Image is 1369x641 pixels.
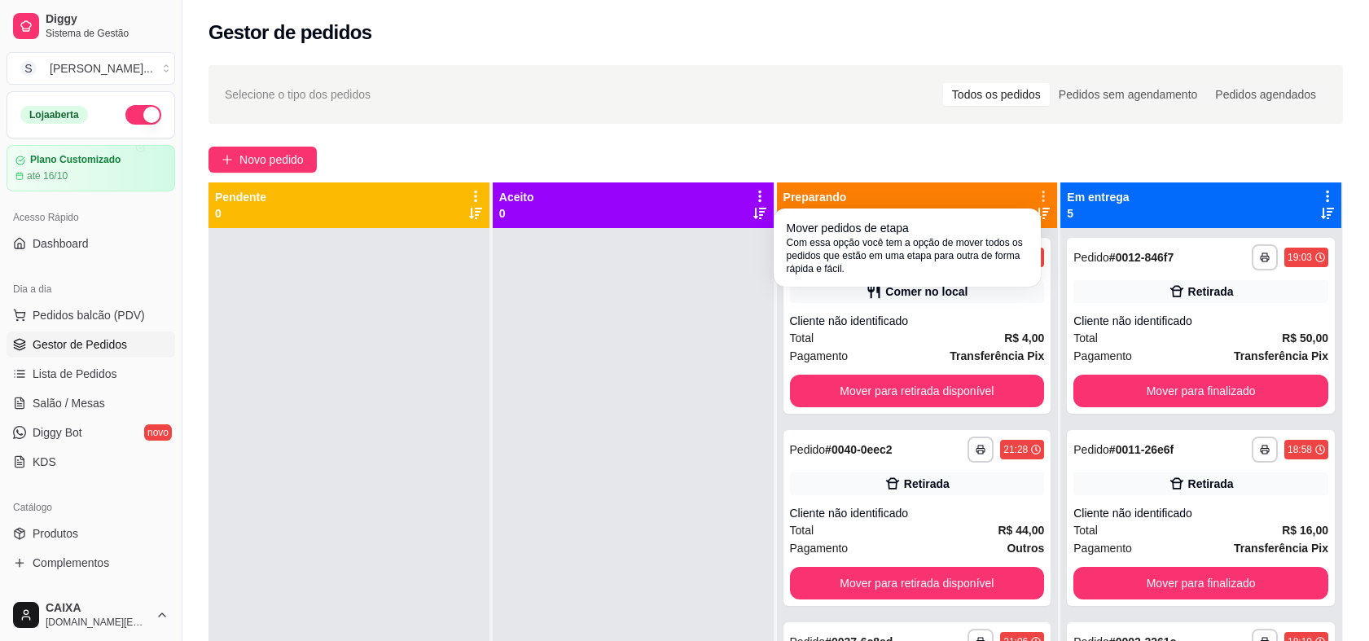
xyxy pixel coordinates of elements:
[30,154,121,166] article: Plano Customizado
[1109,443,1174,456] strong: # 0011-26e6f
[1003,443,1028,456] div: 21:28
[783,205,847,222] p: 11
[790,375,1045,407] button: Mover para retirada disponível
[790,567,1045,599] button: Mover para retirada disponível
[1067,205,1129,222] p: 5
[790,313,1045,329] div: Cliente não identificado
[239,151,304,169] span: Novo pedido
[1282,524,1328,537] strong: R$ 16,00
[27,169,68,182] article: até 16/10
[1073,313,1328,329] div: Cliente não identificado
[1073,521,1098,539] span: Total
[33,366,117,382] span: Lista de Pedidos
[33,395,105,411] span: Salão / Mesas
[904,476,950,492] div: Retirada
[1234,349,1328,362] strong: Transferência Pix
[1188,283,1234,300] div: Retirada
[1067,189,1129,205] p: Em entrega
[1050,83,1206,106] div: Pedidos sem agendamento
[1073,443,1109,456] span: Pedido
[783,189,847,205] p: Preparando
[1234,542,1328,555] strong: Transferência Pix
[46,601,149,616] span: CAIXA
[499,189,534,205] p: Aceito
[885,283,968,300] div: Comer no local
[20,60,37,77] span: S
[998,524,1044,537] strong: R$ 44,00
[33,555,109,571] span: Complementos
[20,106,88,124] div: Loja aberta
[790,347,849,365] span: Pagamento
[46,27,169,40] span: Sistema de Gestão
[1004,331,1044,345] strong: R$ 4,00
[1109,251,1174,264] strong: # 0012-846f7
[7,52,175,85] button: Select a team
[215,205,266,222] p: 0
[787,236,1028,275] span: Com essa opção você tem a opção de mover todos os pedidos que estão em uma etapa para outra de fo...
[790,521,814,539] span: Total
[1073,375,1328,407] button: Mover para finalizado
[1206,83,1325,106] div: Pedidos agendados
[46,616,149,629] span: [DOMAIN_NAME][EMAIL_ADDRESS][DOMAIN_NAME]
[1007,542,1044,555] strong: Outros
[7,204,175,230] div: Acesso Rápido
[1073,347,1132,365] span: Pagamento
[1073,251,1109,264] span: Pedido
[46,12,169,27] span: Diggy
[33,424,82,441] span: Diggy Bot
[33,525,78,542] span: Produtos
[1073,567,1328,599] button: Mover para finalizado
[1282,331,1328,345] strong: R$ 50,00
[1288,251,1312,264] div: 19:03
[950,349,1044,362] strong: Transferência Pix
[33,454,56,470] span: KDS
[1073,329,1098,347] span: Total
[7,494,175,520] div: Catálogo
[50,60,153,77] div: [PERSON_NAME] ...
[33,336,127,353] span: Gestor de Pedidos
[225,86,371,103] span: Selecione o tipo dos pedidos
[1073,539,1132,557] span: Pagamento
[1073,505,1328,521] div: Cliente não identificado
[215,189,266,205] p: Pendente
[33,235,89,252] span: Dashboard
[1288,443,1312,456] div: 18:58
[787,220,909,236] span: Mover pedidos de etapa
[1188,476,1234,492] div: Retirada
[33,307,145,323] span: Pedidos balcão (PDV)
[499,205,534,222] p: 0
[790,505,1045,521] div: Cliente não identificado
[208,20,372,46] h2: Gestor de pedidos
[222,154,233,165] span: plus
[790,329,814,347] span: Total
[7,276,175,302] div: Dia a dia
[943,83,1050,106] div: Todos os pedidos
[125,105,161,125] button: Alterar Status
[825,443,893,456] strong: # 0040-0eec2
[790,443,826,456] span: Pedido
[790,539,849,557] span: Pagamento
